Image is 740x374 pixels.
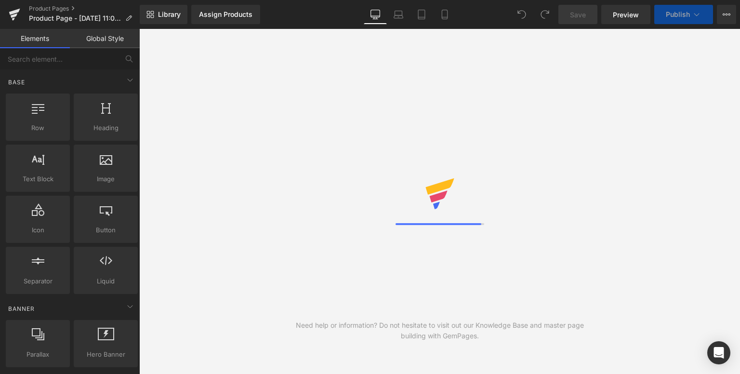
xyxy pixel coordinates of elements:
span: Library [158,10,181,19]
span: Banner [7,304,36,313]
a: Mobile [433,5,456,24]
a: Tablet [410,5,433,24]
span: Button [77,225,135,235]
span: Text Block [9,174,67,184]
span: Base [7,78,26,87]
span: Save [570,10,586,20]
span: Liquid [77,276,135,286]
span: Heading [77,123,135,133]
span: Image [77,174,135,184]
a: Global Style [70,29,140,48]
span: Hero Banner [77,349,135,360]
a: Product Pages [29,5,140,13]
div: Need help or information? Do not hesitate to visit out our Knowledge Base and master page buildin... [290,320,590,341]
span: Product Page - [DATE] 11:08:14 [29,14,121,22]
span: Icon [9,225,67,235]
button: Undo [512,5,531,24]
span: Publish [666,11,690,18]
span: Parallax [9,349,67,360]
div: Assign Products [199,11,252,18]
a: Laptop [387,5,410,24]
a: Preview [601,5,650,24]
span: Preview [613,10,639,20]
a: Desktop [364,5,387,24]
button: Redo [535,5,555,24]
span: Separator [9,276,67,286]
div: Open Intercom Messenger [707,341,730,364]
a: New Library [140,5,187,24]
button: More [717,5,736,24]
button: Publish [654,5,713,24]
span: Row [9,123,67,133]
